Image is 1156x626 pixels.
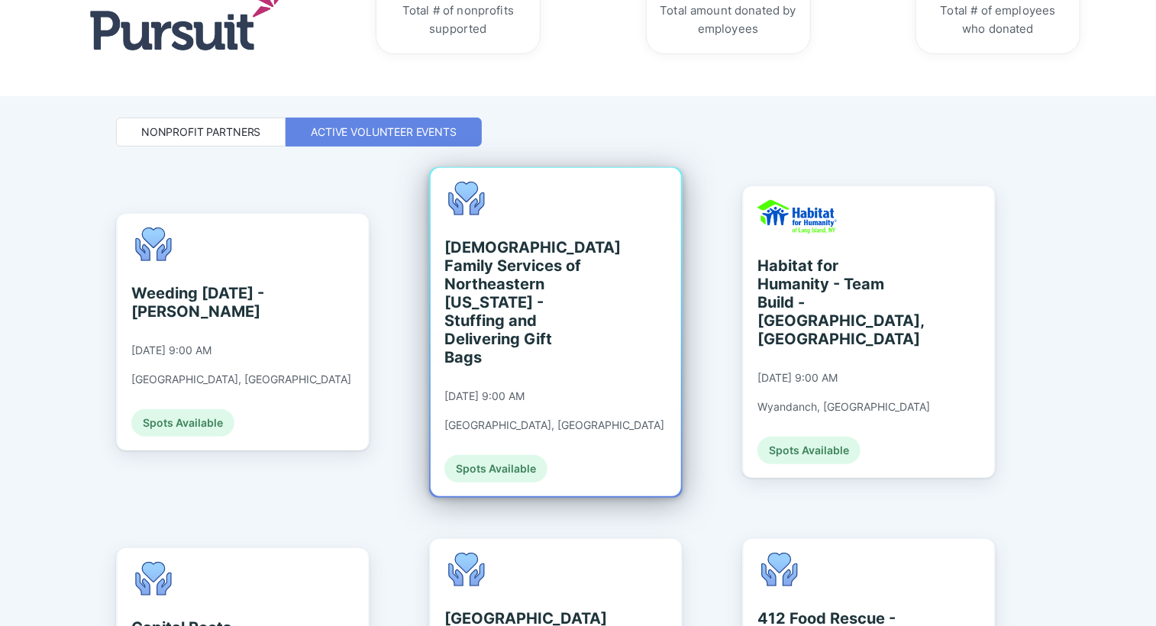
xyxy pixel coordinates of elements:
[757,400,930,414] div: Wyandanch, [GEOGRAPHIC_DATA]
[444,238,584,366] div: [DEMOGRAPHIC_DATA] Family Services of Northeastern [US_STATE] - Stuffing and Delivering Gift Bags
[757,257,897,348] div: Habitat for Humanity - Team Build - [GEOGRAPHIC_DATA], [GEOGRAPHIC_DATA]
[757,371,838,385] div: [DATE] 9:00 AM
[131,373,351,386] div: [GEOGRAPHIC_DATA], [GEOGRAPHIC_DATA]
[141,124,260,140] div: Nonprofit Partners
[131,344,212,357] div: [DATE] 9:00 AM
[131,409,234,437] div: Spots Available
[444,418,664,432] div: [GEOGRAPHIC_DATA], [GEOGRAPHIC_DATA]
[131,284,271,321] div: Weeding [DATE] - [PERSON_NAME]
[389,2,528,38] div: Total # of nonprofits supported
[444,455,547,482] div: Spots Available
[659,2,798,38] div: Total amount donated by employees
[757,437,861,464] div: Spots Available
[311,124,457,140] div: Active Volunteer Events
[928,2,1067,38] div: Total # of employees who donated
[444,389,525,403] div: [DATE] 9:00 AM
